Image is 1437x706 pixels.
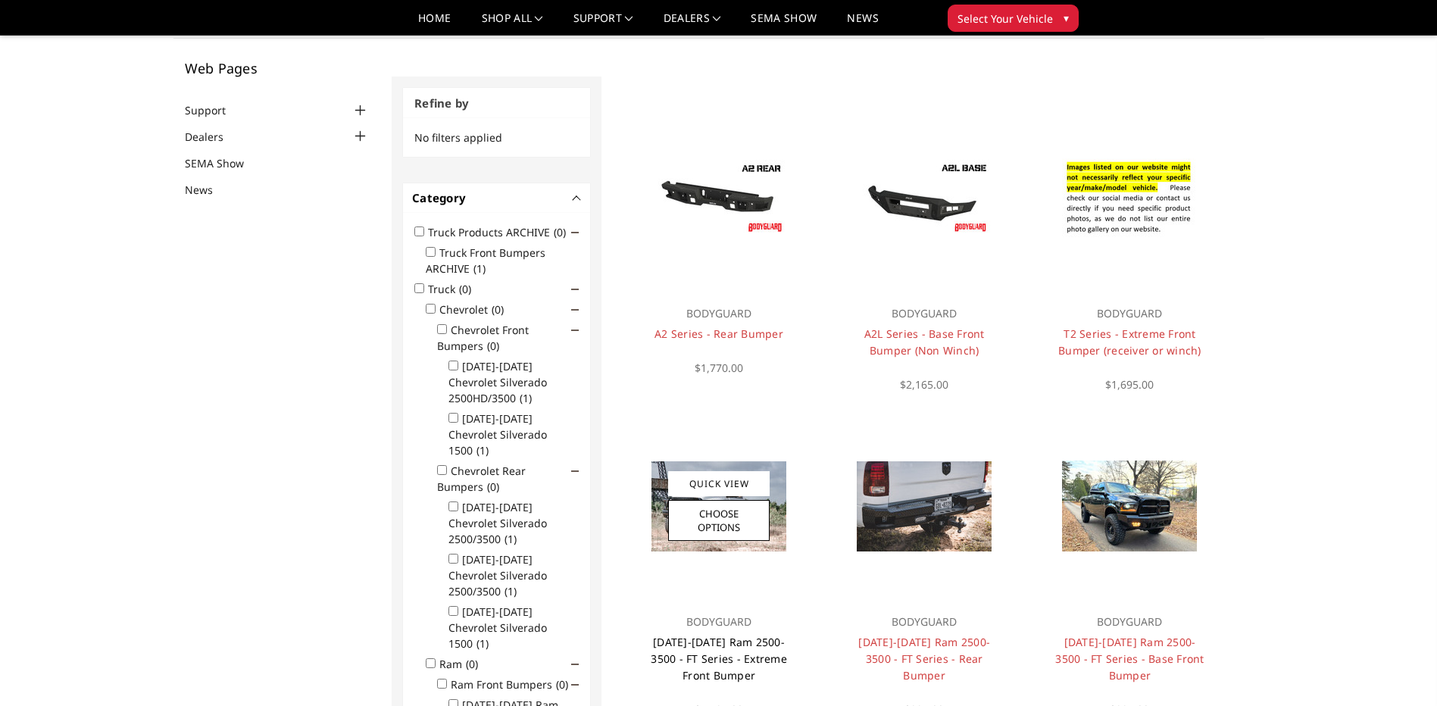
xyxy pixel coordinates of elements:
span: Click to show/hide children [571,467,579,475]
span: (0) [487,339,499,353]
label: Chevrolet Rear Bumpers [437,464,526,494]
h3: Refine by [403,88,590,119]
span: $2,165.00 [900,377,948,392]
span: (1) [473,261,486,276]
p: BODYGUARD [642,305,795,323]
a: SEMA Show [751,13,817,35]
label: Truck Products ARCHIVE [428,225,575,239]
span: (1) [505,584,517,598]
a: Dealers [185,129,242,145]
a: Home [418,13,451,35]
p: BODYGUARD [1054,305,1206,323]
span: (1) [476,636,489,651]
iframe: Chat Widget [1361,633,1437,706]
a: A2 Series - Rear Bumper [654,326,783,341]
button: - [573,194,581,201]
label: [DATE]-[DATE] Chevrolet Silverado 1500 [448,604,547,651]
a: Choose Options [668,500,770,541]
label: [DATE]-[DATE] Chevrolet Silverado 2500/3500 [448,552,547,598]
a: Quick View [668,471,770,496]
h5: Web Pages [185,61,370,75]
p: BODYGUARD [848,613,1001,631]
a: [DATE]-[DATE] Ram 2500-3500 - FT Series - Extreme Front Bumper [651,635,787,683]
span: ▾ [1064,10,1069,26]
label: [DATE]-[DATE] Chevrolet Silverado 2500/3500 [448,500,547,546]
p: BODYGUARD [1054,613,1206,631]
span: (1) [520,391,532,405]
a: Support [185,102,245,118]
label: Chevrolet [439,302,513,317]
span: (1) [505,532,517,546]
span: Click to show/hide children [571,661,579,668]
span: (0) [556,677,568,692]
a: shop all [482,13,543,35]
span: (0) [459,282,471,296]
span: (0) [466,657,478,671]
a: Dealers [664,13,721,35]
p: BODYGUARD [642,613,795,631]
span: (0) [492,302,504,317]
label: Truck Front Bumpers ARCHIVE [426,245,545,276]
span: (0) [554,225,566,239]
a: News [847,13,878,35]
label: [DATE]-[DATE] Chevrolet Silverado 2500HD/3500 [448,359,547,405]
h4: Category [412,189,581,207]
a: [DATE]-[DATE] Ram 2500-3500 - FT Series - Rear Bumper [858,635,990,683]
a: News [185,182,232,198]
button: Select Your Vehicle [948,5,1079,32]
span: (0) [487,480,499,494]
label: [DATE]-[DATE] Chevrolet Silverado 1500 [448,411,547,458]
p: BODYGUARD [848,305,1001,323]
label: Chevrolet Front Bumpers [437,323,529,353]
span: $1,695.00 [1105,377,1154,392]
label: Ram Front Bumpers [451,677,577,692]
span: Click to show/hide children [571,326,579,334]
a: T2 Series - Extreme Front Bumper (receiver or winch) [1058,326,1201,358]
label: Truck [428,282,480,296]
span: $1,770.00 [695,361,743,375]
span: Click to show/hide children [571,306,579,314]
span: (1) [476,443,489,458]
span: Click to show/hide children [571,681,579,689]
span: No filters applied [414,130,502,145]
a: A2L Series - Base Front Bumper (Non Winch) [864,326,985,358]
label: Ram [439,657,487,671]
a: [DATE]-[DATE] Ram 2500-3500 - FT Series - Base Front Bumper [1055,635,1204,683]
a: SEMA Show [185,155,263,171]
a: Support [573,13,633,35]
span: Click to show/hide children [571,286,579,293]
span: Click to show/hide children [571,229,579,236]
span: Select Your Vehicle [957,11,1053,27]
